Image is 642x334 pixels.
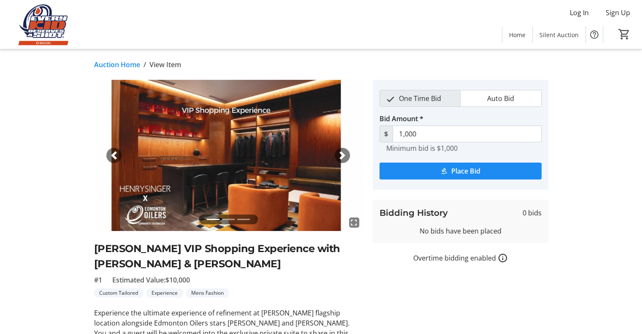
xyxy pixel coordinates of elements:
button: Sign Up [599,6,637,19]
div: No bids have been placed [379,226,542,236]
label: Bid Amount * [379,114,423,124]
span: $ [379,125,393,142]
button: Place Bid [379,163,542,179]
a: Auction Home [94,60,140,70]
span: #1 [94,275,102,285]
span: Auto Bid [482,90,519,106]
span: / [144,60,146,70]
span: Place Bid [451,166,480,176]
div: Overtime bidding enabled [373,253,548,263]
tr-label-badge: Mens Fashion [186,288,229,298]
a: Home [502,27,532,43]
span: Sign Up [606,8,630,18]
span: Log In [570,8,589,18]
tr-label-badge: Custom Tailored [94,288,143,298]
span: One Time Bid [394,90,446,106]
a: How overtime bidding works for silent auctions [498,253,508,263]
a: Silent Auction [533,27,585,43]
mat-icon: fullscreen [349,217,359,228]
button: Cart [617,27,632,42]
button: Log In [563,6,596,19]
h3: Bidding History [379,206,448,219]
button: Help [586,26,603,43]
tr-label-badge: Experience [146,288,183,298]
span: Silent Auction [539,30,579,39]
span: 0 bids [523,208,542,218]
span: Estimated Value: $10,000 [112,275,190,285]
img: Image [94,80,363,231]
span: View Item [149,60,181,70]
span: Home [509,30,526,39]
tr-hint: Minimum bid is $1,000 [386,144,458,152]
h2: [PERSON_NAME] VIP Shopping Experience with [PERSON_NAME] & [PERSON_NAME] [94,241,363,272]
img: Edmonton Oilers Community Foundation's Logo [5,3,80,46]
